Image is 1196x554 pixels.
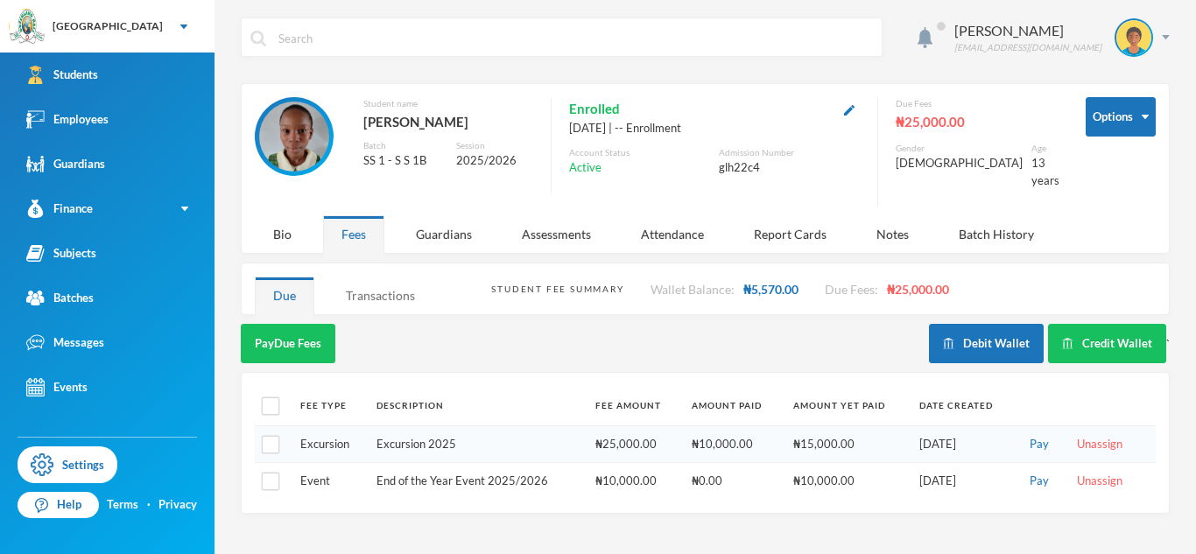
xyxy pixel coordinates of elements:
[292,425,369,463] td: Excursion
[26,289,94,307] div: Batches
[327,277,433,314] div: Transactions
[825,282,878,297] span: Due Fees:
[569,159,602,177] span: Active
[397,215,490,253] div: Guardians
[569,120,860,137] div: [DATE] | -- Enrollment
[896,97,1059,110] div: Due Fees
[18,492,99,518] a: Help
[259,102,329,172] img: STUDENT
[784,425,911,463] td: ₦15,000.00
[147,496,151,514] div: ·
[18,446,117,483] a: Settings
[363,139,443,152] div: Batch
[858,215,927,253] div: Notes
[323,215,384,253] div: Fees
[1024,472,1054,491] button: Pay
[839,99,860,119] button: Edit
[911,425,1016,463] td: [DATE]
[743,282,799,297] span: ₦5,570.00
[107,496,138,514] a: Terms
[368,463,587,500] td: End of the Year Event 2025/2026
[1031,155,1059,189] div: 13 years
[929,324,1044,363] button: Debit Wallet
[26,155,105,173] div: Guardians
[53,18,163,34] div: [GEOGRAPHIC_DATA]
[623,215,722,253] div: Attendance
[911,463,1016,500] td: [DATE]
[26,378,88,396] div: Events
[503,215,609,253] div: Assessments
[896,142,1023,155] div: Gender
[26,200,93,218] div: Finance
[26,244,96,263] div: Subjects
[255,215,310,253] div: Bio
[929,324,1170,363] div: `
[1048,324,1166,363] button: Credit Wallet
[368,425,587,463] td: Excursion 2025
[735,215,845,253] div: Report Cards
[368,386,587,425] th: Description
[569,146,710,159] div: Account Status
[491,283,623,296] div: Student Fee Summary
[456,152,533,170] div: 2025/2026
[954,20,1101,41] div: [PERSON_NAME]
[1072,472,1128,491] button: Unassign
[292,463,369,500] td: Event
[896,155,1023,172] div: [DEMOGRAPHIC_DATA]
[26,66,98,84] div: Students
[456,139,533,152] div: Session
[683,386,784,425] th: Amount Paid
[911,386,1016,425] th: Date Created
[719,159,860,177] div: glh22c4
[277,18,873,58] input: Search
[250,31,266,46] img: search
[292,386,369,425] th: Fee Type
[255,277,314,314] div: Due
[683,463,784,500] td: ₦0.00
[954,41,1101,54] div: [EMAIL_ADDRESS][DOMAIN_NAME]
[887,282,949,297] span: ₦25,000.00
[719,146,860,159] div: Admission Number
[363,152,443,170] div: SS 1 - S S 1B
[940,215,1052,253] div: Batch History
[651,282,735,297] span: Wallet Balance:
[587,386,683,425] th: Fee Amount
[363,110,533,133] div: [PERSON_NAME]
[1031,142,1059,155] div: Age
[363,97,533,110] div: Student name
[896,110,1059,133] div: ₦25,000.00
[784,463,911,500] td: ₦10,000.00
[587,425,683,463] td: ₦25,000.00
[784,386,911,425] th: Amount Yet Paid
[26,110,109,129] div: Employees
[26,333,104,352] div: Messages
[1086,97,1156,137] button: Options
[683,425,784,463] td: ₦10,000.00
[1072,435,1128,454] button: Unassign
[587,463,683,500] td: ₦10,000.00
[10,10,45,45] img: logo
[569,97,620,120] span: Enrolled
[241,324,335,363] button: PayDue Fees
[1024,435,1054,454] button: Pay
[1116,20,1151,55] img: STUDENT
[158,496,197,514] a: Privacy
